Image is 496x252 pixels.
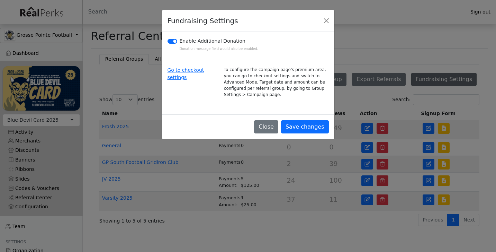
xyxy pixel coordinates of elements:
[168,16,238,26] h5: Fundraising Settings
[321,16,332,26] button: Close
[220,67,333,98] div: To configure the campaign page's premium area, you can go to checkout settings and switch to Adva...
[180,47,258,51] span: Donation message field would also be enabled.
[168,67,204,80] a: Go to checkout settings
[180,38,245,44] span: Enable Additional Donation
[254,120,278,133] button: Close
[281,120,329,133] button: Save changes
